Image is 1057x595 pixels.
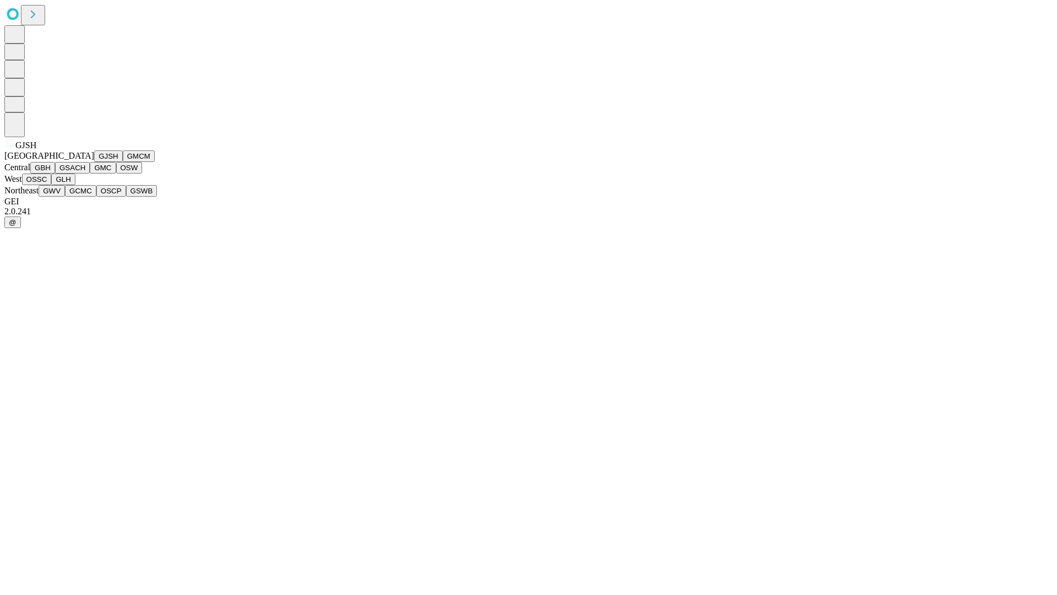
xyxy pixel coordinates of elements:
span: GJSH [15,140,36,150]
span: Central [4,163,30,172]
button: GMC [90,162,116,174]
button: OSW [116,162,143,174]
div: GEI [4,197,1053,207]
span: [GEOGRAPHIC_DATA] [4,151,94,160]
span: @ [9,218,17,226]
button: OSSC [22,174,52,185]
button: GJSH [94,150,123,162]
button: GMCM [123,150,155,162]
button: GSWB [126,185,157,197]
span: West [4,174,22,183]
span: Northeast [4,186,39,195]
button: GBH [30,162,55,174]
button: @ [4,217,21,228]
button: GWV [39,185,65,197]
button: GCMC [65,185,96,197]
button: GLH [51,174,75,185]
button: GSACH [55,162,90,174]
div: 2.0.241 [4,207,1053,217]
button: OSCP [96,185,126,197]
